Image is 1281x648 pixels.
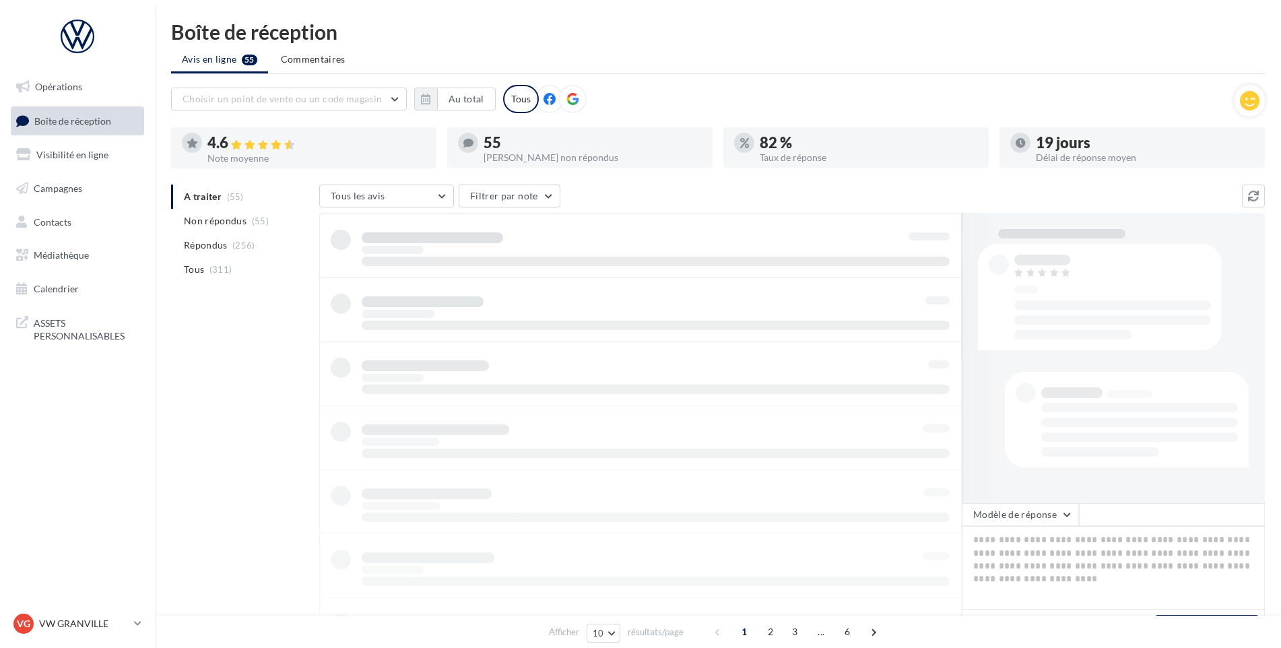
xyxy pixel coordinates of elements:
[319,185,454,207] button: Tous les avis
[549,626,579,639] span: Afficher
[207,135,426,151] div: 4.6
[184,214,247,228] span: Non répondus
[17,617,30,630] span: VG
[34,115,111,126] span: Boîte de réception
[35,81,82,92] span: Opérations
[593,628,604,639] span: 10
[1036,153,1254,162] div: Délai de réponse moyen
[34,283,79,294] span: Calendrier
[11,611,144,637] a: VG VW GRANVILLE
[760,153,978,162] div: Taux de réponse
[8,174,147,203] a: Campagnes
[34,249,89,261] span: Médiathèque
[836,621,858,643] span: 6
[587,624,621,643] button: 10
[8,275,147,303] a: Calendrier
[232,240,255,251] span: (256)
[39,617,129,630] p: VW GRANVILLE
[34,314,139,343] span: ASSETS PERSONNALISABLES
[8,141,147,169] a: Visibilité en ligne
[281,53,346,65] span: Commentaires
[760,621,781,643] span: 2
[183,93,382,104] span: Choisir un point de vente ou un code magasin
[962,503,1079,526] button: Modèle de réponse
[810,621,832,643] span: ...
[171,88,407,110] button: Choisir un point de vente ou un code magasin
[36,149,108,160] span: Visibilité en ligne
[503,85,539,113] div: Tous
[484,153,702,162] div: [PERSON_NAME] non répondus
[171,22,1265,42] div: Boîte de réception
[184,263,204,276] span: Tous
[184,238,228,252] span: Répondus
[414,88,496,110] button: Au total
[8,73,147,101] a: Opérations
[760,135,978,150] div: 82 %
[331,190,385,201] span: Tous les avis
[252,216,269,226] span: (55)
[484,135,702,150] div: 55
[8,241,147,269] a: Médiathèque
[733,621,755,643] span: 1
[34,183,82,194] span: Campagnes
[8,309,147,348] a: ASSETS PERSONNALISABLES
[628,626,684,639] span: résultats/page
[209,264,232,275] span: (311)
[207,154,426,163] div: Note moyenne
[8,208,147,236] a: Contacts
[459,185,560,207] button: Filtrer par note
[1036,135,1254,150] div: 19 jours
[437,88,496,110] button: Au total
[784,621,806,643] span: 3
[34,216,71,227] span: Contacts
[8,106,147,135] a: Boîte de réception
